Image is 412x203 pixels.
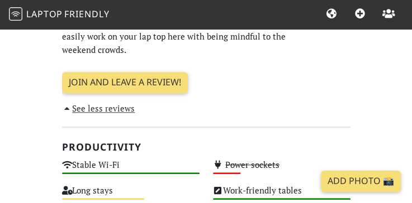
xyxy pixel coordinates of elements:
a: LaptopFriendly LaptopFriendly [9,5,110,25]
span: Friendly [64,8,109,20]
img: LaptopFriendly [9,7,22,21]
a: See less reviews [62,103,135,114]
a: Join and leave a review! [62,72,188,93]
span: Laptop [26,8,63,20]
